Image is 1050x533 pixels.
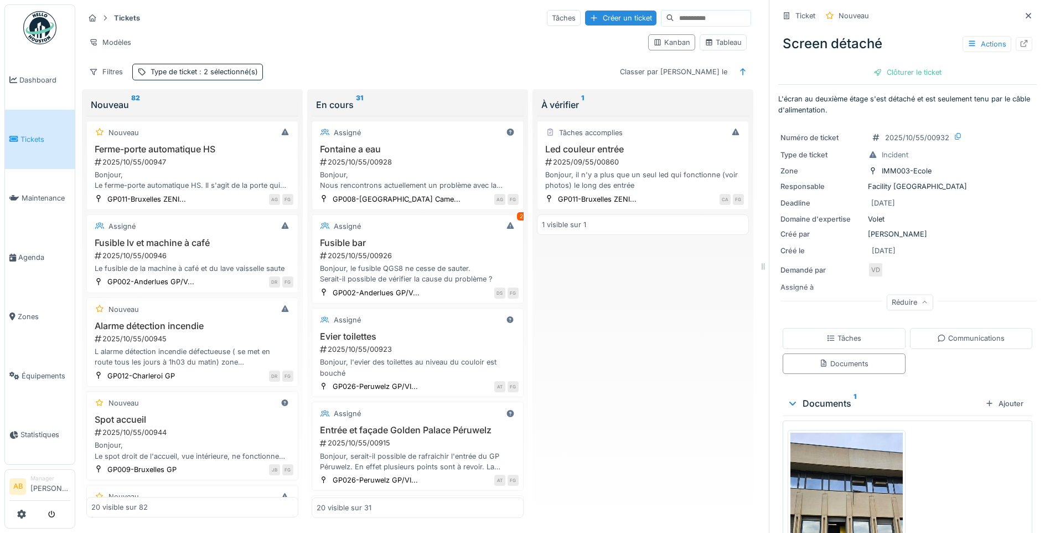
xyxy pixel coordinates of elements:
[795,11,815,21] div: Ticket
[151,66,258,77] div: Type de ticket
[107,276,194,287] div: GP002-Anderlues GP/V...
[91,440,293,461] div: Bonjour, Le spot droit de l'accueil, vue intérieure, ne fonctionne pas. Voir photo en annexe. Ser...
[5,346,75,406] a: Équipements
[494,475,505,486] div: AT
[269,464,280,475] div: JB
[5,287,75,346] a: Zones
[269,276,280,288] div: DR
[333,475,418,485] div: GP026-Peruwelz GP/VI...
[319,157,519,167] div: 2025/10/55/00928
[94,250,293,261] div: 2025/10/55/00946
[333,381,418,392] div: GP026-Peruwelz GP/VI...
[108,398,139,408] div: Nouveau
[91,321,293,331] h3: Alarme détection incendie
[5,169,75,228] a: Maintenance
[887,294,933,310] div: Réduire
[839,11,869,21] div: Nouveau
[91,238,293,248] h3: Fusible lv et machine à café
[780,181,1035,192] div: Facility [GEOGRAPHIC_DATA]
[22,193,70,203] span: Maintenance
[269,194,280,205] div: AG
[780,132,863,143] div: Numéro de ticket
[107,194,186,204] div: GP011-Bruxelles ZENI...
[494,194,505,205] div: AG
[819,358,868,369] div: Documents
[94,334,293,344] div: 2025/10/55/00945
[197,68,258,76] span: : 2 sélectionné(s)
[653,37,690,48] div: Kanban
[517,212,526,221] div: 2
[333,288,420,298] div: GP002-Anderlues GP/V...
[317,357,519,378] div: Bonjour, l'evier des toilettes au niveau du couloir est bouché
[981,396,1028,411] div: Ajouter
[547,10,581,26] div: Tâches
[91,346,293,367] div: L alarme détection incendie défectueuse ( se met en route tous les jours à 1h03 du matin) zone [G...
[882,150,908,160] div: Incident
[494,381,505,392] div: AT
[319,438,519,448] div: 2025/10/55/00915
[282,371,293,382] div: FG
[20,134,70,145] span: Tickets
[334,315,361,325] div: Assigné
[19,75,70,85] span: Dashboard
[720,194,731,205] div: CA
[269,371,280,382] div: DR
[581,98,584,111] sup: 1
[84,34,136,50] div: Modèles
[317,503,371,513] div: 20 visible sur 31
[615,64,732,80] div: Classer par [PERSON_NAME] le
[334,408,361,419] div: Assigné
[319,344,519,355] div: 2025/10/55/00923
[317,331,519,342] h3: Evier toilettes
[108,491,139,502] div: Nouveau
[559,127,623,138] div: Tâches accomplies
[91,503,148,513] div: 20 visible sur 82
[316,98,519,111] div: En cours
[94,157,293,167] div: 2025/10/55/00947
[110,13,144,23] strong: Tickets
[20,429,70,440] span: Statistiques
[780,198,863,208] div: Deadline
[91,98,294,111] div: Nouveau
[885,132,949,143] div: 2025/10/55/00932
[854,397,856,410] sup: 1
[107,464,177,475] div: GP009-Bruxelles GP
[91,170,293,191] div: Bonjour, Le ferme-porte automatique HS. Il s'agit de la porte qui donne accès a WC hommes. Pouvai...
[882,166,932,176] div: IMM003-Ecole
[937,333,1005,344] div: Communications
[585,11,656,25] div: Créer un ticket
[317,144,519,155] h3: Fontaine a eau
[780,229,863,239] div: Créé par
[733,194,744,205] div: FG
[91,263,293,274] div: Le fusible de la machine à café et du lave vaisselle saute
[94,427,293,438] div: 2025/10/55/00944
[869,65,946,80] div: Clôturer le ticket
[542,219,586,230] div: 1 visible sur 1
[508,194,519,205] div: FG
[5,406,75,465] a: Statistiques
[356,98,363,111] sup: 31
[541,98,744,111] div: À vérifier
[494,288,505,299] div: DS
[508,381,519,392] div: FG
[542,144,744,155] h3: Led couleur entrée
[317,238,519,248] h3: Fusible bar
[558,194,637,204] div: GP011-Bruxelles ZENI...
[787,397,981,410] div: Documents
[5,228,75,287] a: Agenda
[780,214,863,224] div: Domaine d'expertise
[9,474,70,501] a: AB Manager[PERSON_NAME]
[282,464,293,475] div: FG
[319,250,519,261] div: 2025/10/55/00926
[84,64,128,80] div: Filtres
[333,194,461,204] div: GP008-[GEOGRAPHIC_DATA] Came...
[780,282,863,293] div: Assigné à
[5,50,75,110] a: Dashboard
[780,229,1035,239] div: [PERSON_NAME]
[705,37,742,48] div: Tableau
[544,157,744,167] div: 2025/09/55/00860
[780,181,863,192] div: Responsable
[778,94,1037,115] p: L'écran au deuxième étage s'est détaché et est seulement tenu par le câble d'alimentation.
[5,110,75,169] a: Tickets
[780,150,863,160] div: Type de ticket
